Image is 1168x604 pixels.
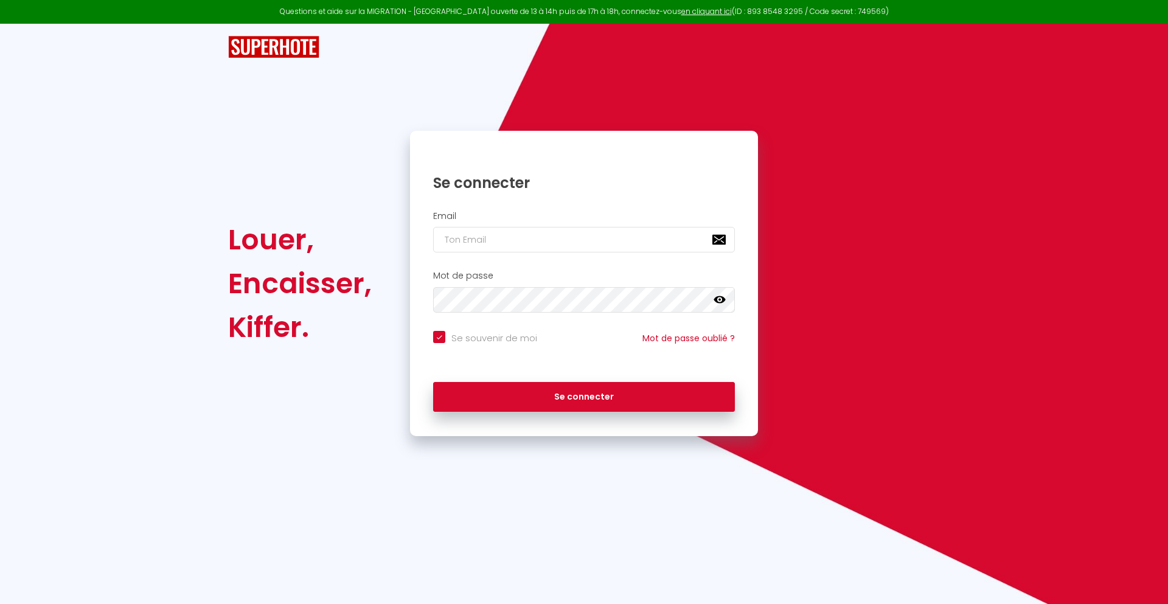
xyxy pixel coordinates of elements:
[433,271,735,281] h2: Mot de passe
[228,36,319,58] img: SuperHote logo
[433,173,735,192] h1: Se connecter
[642,332,735,344] a: Mot de passe oublié ?
[228,262,372,305] div: Encaisser,
[433,227,735,252] input: Ton Email
[433,211,735,221] h2: Email
[433,382,735,412] button: Se connecter
[228,218,372,262] div: Louer,
[681,6,732,16] a: en cliquant ici
[228,305,372,349] div: Kiffer.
